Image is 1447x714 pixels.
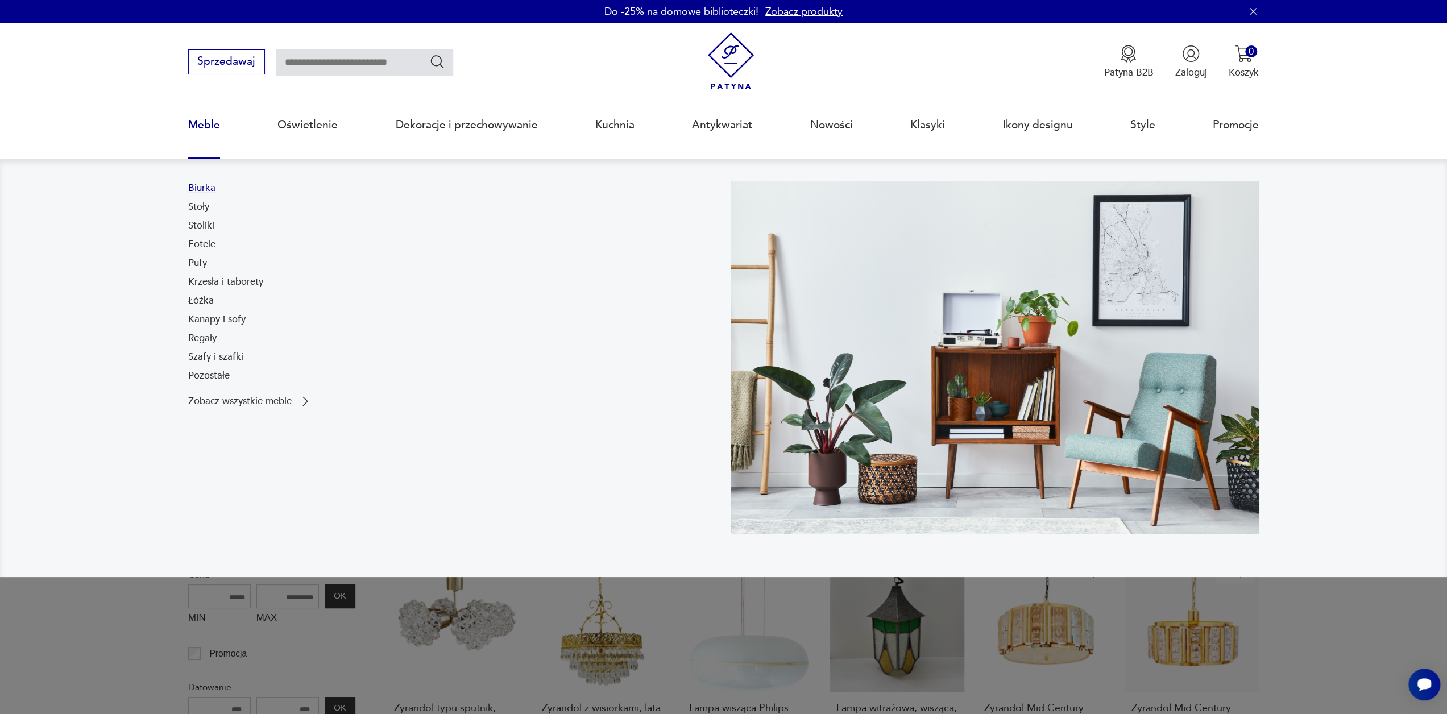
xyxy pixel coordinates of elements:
p: Koszyk [1229,66,1259,79]
a: Stoliki [188,219,214,233]
a: Promocje [1213,99,1259,151]
p: Patyna B2B [1104,66,1153,79]
a: Regały [188,331,217,345]
p: Zaloguj [1175,66,1207,79]
img: Patyna - sklep z meblami i dekoracjami vintage [702,32,760,90]
a: Fotele [188,238,215,251]
button: Zaloguj [1175,45,1207,79]
a: Antykwariat [692,99,752,151]
a: Zobacz produkty [765,5,843,19]
a: Nowości [810,99,853,151]
a: Meble [188,99,220,151]
a: Biurka [188,181,215,195]
a: Klasyki [910,99,945,151]
img: Ikona koszyka [1235,45,1253,63]
a: Pozostałe [188,369,230,383]
a: Szafy i szafki [188,350,243,364]
button: Sprzedawaj [188,49,265,74]
button: Patyna B2B [1104,45,1153,79]
div: 0 [1245,45,1257,57]
iframe: Smartsupp widget button [1408,669,1440,700]
p: Zobacz wszystkie meble [188,397,292,406]
a: Kanapy i sofy [188,313,246,326]
img: 969d9116629659dbb0bd4e745da535dc.jpg [731,181,1259,534]
a: Ikona medaluPatyna B2B [1104,45,1153,79]
a: Sprzedawaj [188,58,265,67]
a: Pufy [188,256,207,270]
a: Kuchnia [595,99,635,151]
a: Krzesła i taborety [188,275,263,289]
img: Ikonka użytkownika [1182,45,1200,63]
img: Ikona medalu [1120,45,1137,63]
p: Do -25% na domowe biblioteczki! [604,5,758,19]
a: Ikony designu [1002,99,1072,151]
a: Zobacz wszystkie meble [188,395,312,408]
a: Stoły [188,200,209,214]
a: Style [1130,99,1155,151]
a: Dekoracje i przechowywanie [396,99,538,151]
a: Łóżka [188,294,214,308]
button: Szukaj [429,53,446,70]
a: Oświetlenie [277,99,338,151]
button: 0Koszyk [1229,45,1259,79]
